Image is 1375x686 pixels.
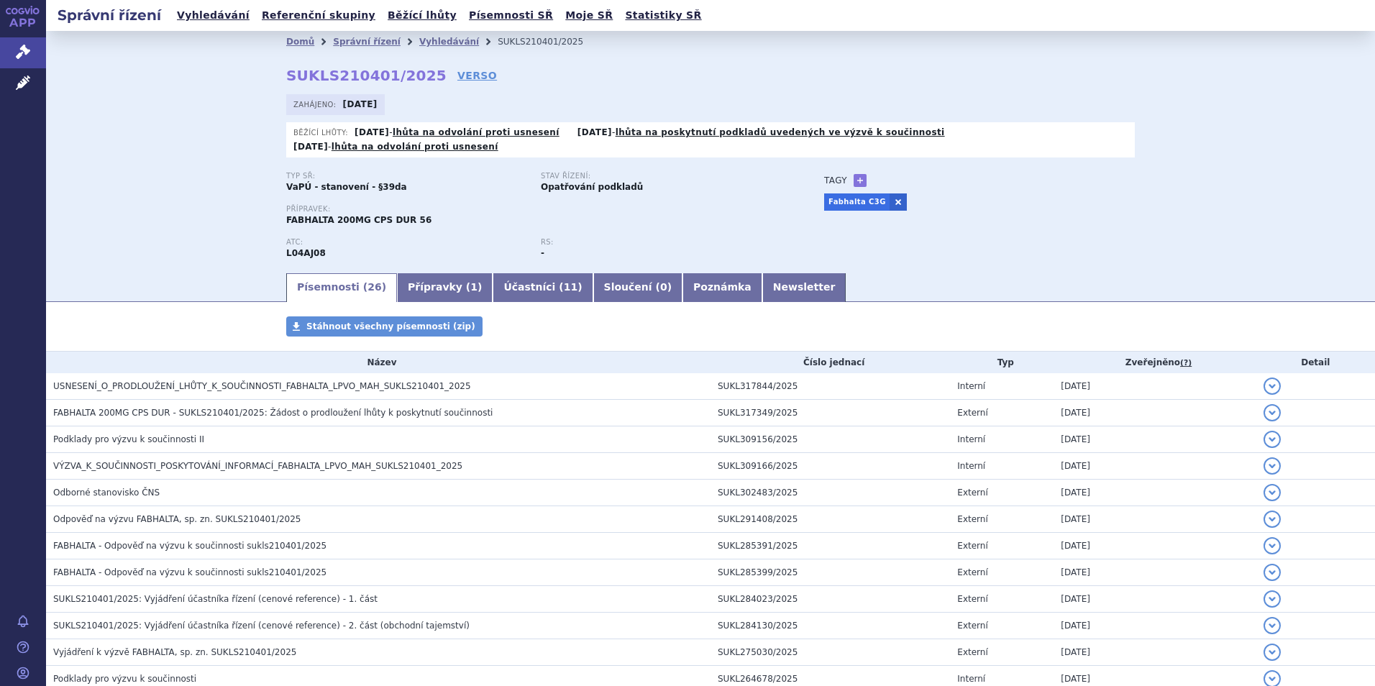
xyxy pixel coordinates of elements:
[419,37,479,47] a: Vyhledávání
[957,381,985,391] span: Interní
[711,533,950,559] td: SUKL285391/2025
[53,381,471,391] span: USNESENÍ_O_PRODLOUŽENÍ_LHŮTY_K_SOUČINNOSTI_FABHALTA_LPVO_MAH_SUKLS210401_2025
[711,352,950,373] th: Číslo jednací
[1054,453,1256,480] td: [DATE]
[53,647,296,657] span: Vyjádření k výzvě FABHALTA, sp. zn. SUKLS210401/2025
[1054,426,1256,453] td: [DATE]
[53,567,326,577] span: FABHALTA - Odpověď na výzvu k součinnosti sukls210401/2025
[762,273,846,302] a: Newsletter
[286,316,483,337] a: Stáhnout všechny písemnosti (zip)
[711,639,950,666] td: SUKL275030/2025
[957,647,987,657] span: Externí
[306,321,475,331] span: Stáhnout všechny písemnosti (zip)
[711,373,950,400] td: SUKL317844/2025
[1264,431,1281,448] button: detail
[286,215,431,225] span: FABHALTA 200MG CPS DUR 56
[711,400,950,426] td: SUKL317349/2025
[957,621,987,631] span: Externí
[711,586,950,613] td: SUKL284023/2025
[293,99,339,110] span: Zahájeno:
[950,352,1054,373] th: Typ
[564,281,577,293] span: 11
[541,248,544,258] strong: -
[957,514,987,524] span: Externí
[1264,644,1281,661] button: detail
[957,488,987,498] span: Externí
[1054,373,1256,400] td: [DATE]
[173,6,254,25] a: Vyhledávání
[957,461,985,471] span: Interní
[286,205,795,214] p: Přípravek:
[367,281,381,293] span: 26
[1180,358,1192,368] abbr: (?)
[711,613,950,639] td: SUKL284130/2025
[293,141,498,152] p: -
[957,674,985,684] span: Interní
[53,434,204,444] span: Podklady pro výzvu k součinnosti II
[1054,586,1256,613] td: [DATE]
[1054,613,1256,639] td: [DATE]
[854,174,867,187] a: +
[46,5,173,25] h2: Správní řízení
[957,434,985,444] span: Interní
[333,37,401,47] a: Správní řízení
[1264,404,1281,421] button: detail
[824,172,847,189] h3: Tagy
[286,248,326,258] strong: IPTAKOPAN
[1264,378,1281,395] button: detail
[286,182,407,192] strong: VaPÚ - stanovení - §39da
[493,273,593,302] a: Účastníci (11)
[53,674,196,684] span: Podklady pro výzvu k součinnosti
[46,352,711,373] th: Název
[711,480,950,506] td: SUKL302483/2025
[1264,564,1281,581] button: detail
[355,127,389,137] strong: [DATE]
[957,594,987,604] span: Externí
[293,127,351,138] span: Běžící lhůty:
[332,142,498,152] a: lhůta na odvolání proti usnesení
[286,238,526,247] p: ATC:
[1054,559,1256,586] td: [DATE]
[470,281,478,293] span: 1
[593,273,682,302] a: Sloučení (0)
[1054,506,1256,533] td: [DATE]
[541,238,781,247] p: RS:
[286,273,397,302] a: Písemnosti (26)
[957,541,987,551] span: Externí
[541,172,781,180] p: Stav řízení:
[1264,457,1281,475] button: detail
[660,281,667,293] span: 0
[257,6,380,25] a: Referenční skupiny
[1264,484,1281,501] button: detail
[53,408,493,418] span: FABHALTA 200MG CPS DUR - SUKLS210401/2025: Žádost o prodloužení lhůty k poskytnutí součinnosti
[1264,617,1281,634] button: detail
[53,488,160,498] span: Odborné stanovisko ČNS
[393,127,559,137] a: lhůta na odvolání proti usnesení
[397,273,493,302] a: Přípravky (1)
[1264,537,1281,554] button: detail
[498,31,602,52] li: SUKLS210401/2025
[465,6,557,25] a: Písemnosti SŘ
[1054,639,1256,666] td: [DATE]
[355,127,559,138] p: -
[53,621,470,631] span: SUKLS210401/2025: Vyjádření účastníka řízení (cenové reference) - 2. část (obchodní tajemství)
[957,567,987,577] span: Externí
[711,426,950,453] td: SUKL309156/2025
[1054,480,1256,506] td: [DATE]
[561,6,617,25] a: Moje SŘ
[957,408,987,418] span: Externí
[541,182,643,192] strong: Opatřování podkladů
[286,37,314,47] a: Domů
[577,127,612,137] strong: [DATE]
[1264,511,1281,528] button: detail
[286,67,447,84] strong: SUKLS210401/2025
[53,541,326,551] span: FABHALTA - Odpověď na výzvu k součinnosti sukls210401/2025
[1054,533,1256,559] td: [DATE]
[1256,352,1375,373] th: Detail
[286,172,526,180] p: Typ SŘ:
[383,6,461,25] a: Běžící lhůty
[1054,352,1256,373] th: Zveřejněno
[343,99,378,109] strong: [DATE]
[53,461,462,471] span: VÝZVA_K_SOUČINNOSTI_POSKYTOVÁNÍ_INFORMACÍ_FABHALTA_LPVO_MAH_SUKLS210401_2025
[616,127,945,137] a: lhůta na poskytnutí podkladů uvedených ve výzvě k součinnosti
